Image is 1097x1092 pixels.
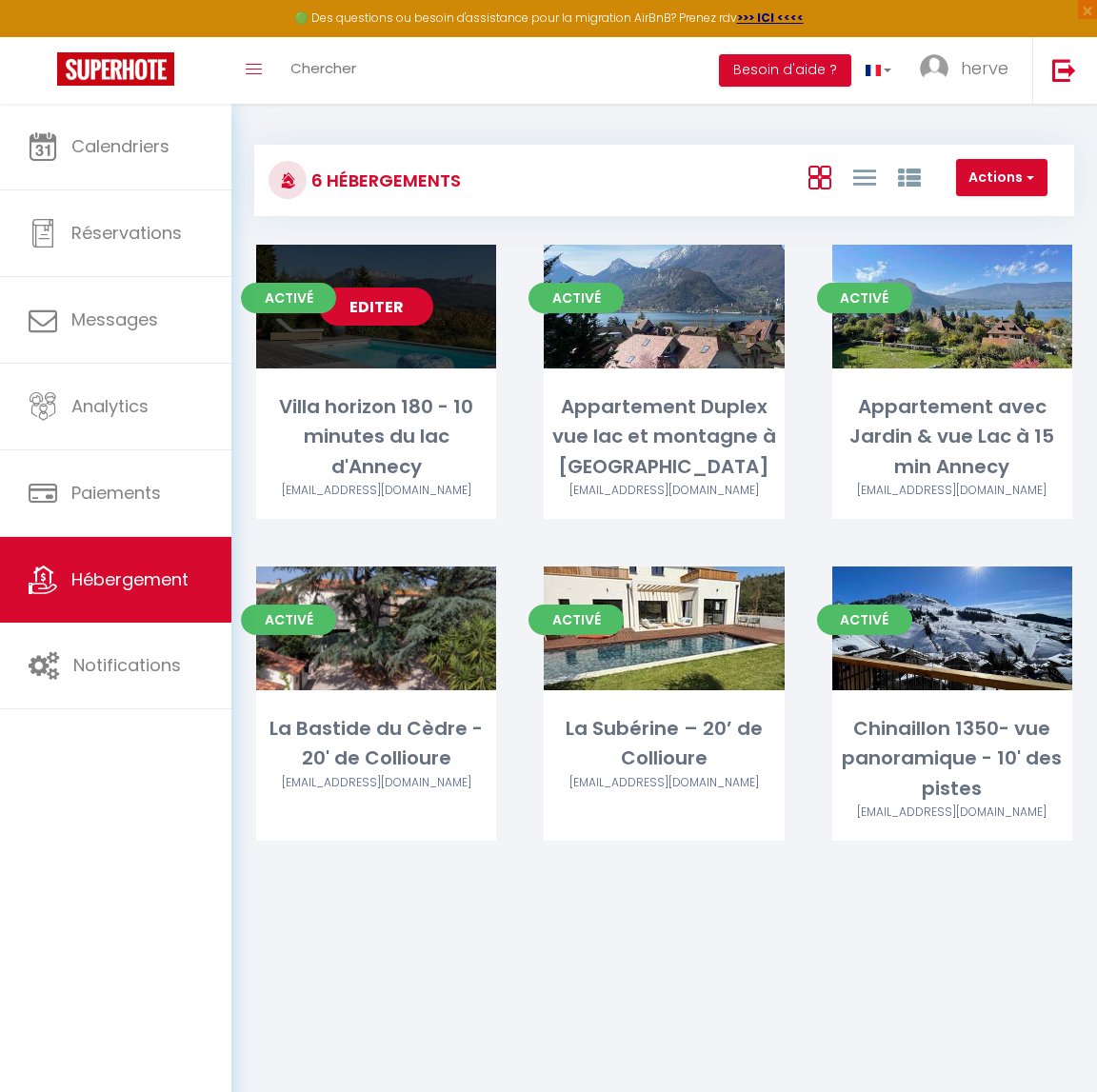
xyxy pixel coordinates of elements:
[544,482,784,500] div: Airbnb
[241,605,336,635] span: Activé
[256,714,496,774] div: La Bastide du Cèdre - 20' de Collioure
[71,221,182,245] span: Réservations
[319,288,433,326] a: Editer
[961,56,1008,80] span: herve
[853,161,876,192] a: Vue en Liste
[906,37,1032,104] a: ... herve
[898,161,921,192] a: Vue par Groupe
[307,159,461,202] h3: 6 Hébergements
[832,804,1072,822] div: Airbnb
[256,482,496,500] div: Airbnb
[57,52,174,86] img: Super Booking
[832,482,1072,500] div: Airbnb
[817,605,912,635] span: Activé
[71,134,170,158] span: Calendriers
[544,392,784,482] div: Appartement Duplex vue lac et montagne à [GEOGRAPHIC_DATA]
[808,161,831,192] a: Vue en Box
[832,392,1072,482] div: Appartement avec Jardin & vue Lac à 15 min Annecy
[1052,58,1076,82] img: logout
[737,10,804,26] a: >>> ICI <<<<
[73,653,181,677] span: Notifications
[256,774,496,792] div: Airbnb
[529,605,624,635] span: Activé
[290,58,356,78] span: Chercher
[71,394,149,418] span: Analytics
[241,283,336,313] span: Activé
[817,283,912,313] span: Activé
[71,567,189,591] span: Hébergement
[71,481,161,505] span: Paiements
[256,392,496,482] div: Villa horizon 180 - 10 minutes du lac d'Annecy
[529,283,624,313] span: Activé
[276,37,370,104] a: Chercher
[719,54,851,87] button: Besoin d'aide ?
[71,308,158,331] span: Messages
[544,774,784,792] div: Airbnb
[956,159,1047,197] button: Actions
[920,54,948,83] img: ...
[544,714,784,774] div: La Subérine – 20’ de Collioure
[832,714,1072,804] div: Chinaillon 1350- vue panoramique - 10' des pistes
